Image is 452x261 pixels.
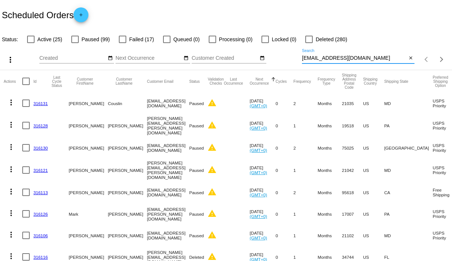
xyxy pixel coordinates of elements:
mat-cell: 2 [293,137,318,159]
a: (GMT+0) [250,192,267,197]
button: Change sorting for NextOccurrenceUtc [250,77,269,85]
mat-cell: Couslin [108,92,147,114]
mat-cell: [DATE] [250,182,276,203]
mat-cell: [PERSON_NAME] [108,203,147,225]
button: Change sorting for ShippingState [384,79,408,84]
mat-cell: 75025 [342,137,363,159]
button: Change sorting for LastOccurrenceUtc [224,77,243,85]
mat-icon: warning [208,252,217,261]
mat-cell: 1 [293,114,318,137]
mat-cell: [GEOGRAPHIC_DATA] [384,137,433,159]
mat-cell: Mark [69,203,108,225]
mat-cell: [PERSON_NAME] [69,92,108,114]
button: Change sorting for FrequencyType [318,77,335,85]
h2: Scheduled Orders [2,7,88,22]
button: Change sorting for Status [189,79,199,84]
mat-cell: 1 [293,225,318,246]
mat-cell: MD [384,92,433,114]
mat-icon: more_vert [7,120,16,129]
mat-cell: MD [384,225,433,246]
mat-cell: Months [318,182,342,203]
a: 316106 [33,233,48,238]
mat-cell: MD [384,159,433,182]
mat-cell: US [363,203,384,225]
button: Change sorting for CustomerLastName [108,77,140,85]
a: (GMT+0) [250,170,267,175]
mat-cell: 19518 [342,114,363,137]
mat-icon: warning [208,165,217,174]
span: Paused [189,146,204,150]
input: Next Occurrence [116,55,182,61]
span: Deleted [189,255,204,260]
mat-cell: [PERSON_NAME][EMAIL_ADDRESS][PERSON_NAME][DOMAIN_NAME] [147,114,189,137]
span: Paused [189,212,204,216]
a: 316131 [33,101,48,106]
mat-cell: US [363,182,384,203]
mat-cell: [DATE] [250,225,276,246]
mat-cell: Months [318,137,342,159]
a: (GMT+0) [250,148,267,153]
mat-icon: warning [208,209,217,218]
mat-header-cell: Validation Checks [208,70,224,92]
mat-cell: 17007 [342,203,363,225]
a: 316116 [33,255,48,260]
span: Locked (0) [272,35,296,44]
mat-cell: [DATE] [250,159,276,182]
mat-icon: warning [208,231,217,239]
mat-cell: Months [318,225,342,246]
mat-cell: 0 [276,159,293,182]
mat-cell: 0 [276,92,293,114]
mat-cell: [PERSON_NAME] [108,182,147,203]
mat-icon: warning [208,121,217,130]
a: (GMT+0) [250,214,267,219]
mat-cell: [EMAIL_ADDRESS][DOMAIN_NAME] [147,92,189,114]
mat-icon: more_vert [7,209,16,218]
span: Failed (17) [129,35,154,44]
a: 316113 [33,190,48,195]
a: 316121 [33,168,48,173]
a: 316126 [33,212,48,216]
mat-cell: [PERSON_NAME] [69,225,108,246]
mat-cell: [EMAIL_ADDRESS][PERSON_NAME][DOMAIN_NAME] [147,203,189,225]
mat-cell: 95618 [342,182,363,203]
mat-cell: CA [384,182,433,203]
mat-icon: warning [208,187,217,196]
mat-cell: PA [384,114,433,137]
mat-cell: 21042 [342,159,363,182]
span: Paused [189,101,204,106]
mat-icon: more_vert [7,98,16,107]
mat-icon: warning [208,143,217,152]
button: Change sorting for Cycles [276,79,287,84]
mat-cell: 0 [276,225,293,246]
mat-cell: 0 [276,203,293,225]
mat-cell: 0 [276,137,293,159]
button: Clear [407,55,414,62]
span: Queued (0) [173,35,200,44]
span: Paused [189,168,204,173]
mat-icon: more_vert [7,187,16,196]
mat-icon: more_vert [7,252,16,261]
span: Active (25) [38,35,62,44]
button: Next page [434,52,449,67]
mat-cell: [PERSON_NAME] [69,114,108,137]
mat-cell: US [363,159,384,182]
mat-cell: [DATE] [250,137,276,159]
mat-cell: 1 [293,203,318,225]
mat-cell: [DATE] [250,92,276,114]
mat-icon: add [77,12,85,21]
mat-cell: [PERSON_NAME] [108,225,147,246]
button: Change sorting for CustomerFirstName [69,77,101,85]
span: Processing (0) [219,35,253,44]
mat-cell: [PERSON_NAME] [69,159,108,182]
span: Status: [2,36,18,42]
mat-cell: US [363,137,384,159]
button: Change sorting for Id [33,79,36,84]
button: Change sorting for CustomerEmail [147,79,173,84]
mat-cell: [PERSON_NAME] [69,182,108,203]
mat-icon: warning [208,98,217,107]
button: Previous page [419,52,434,67]
mat-cell: US [363,225,384,246]
a: (GMT+0) [250,103,267,108]
mat-header-cell: Actions [4,70,22,92]
mat-cell: 21035 [342,92,363,114]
